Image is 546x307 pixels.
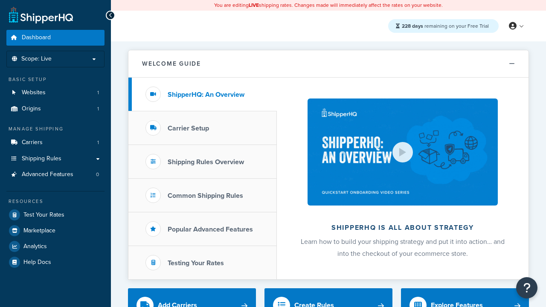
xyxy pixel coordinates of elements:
[128,50,529,78] button: Welcome Guide
[6,255,105,270] a: Help Docs
[6,167,105,182] li: Advanced Features
[22,139,43,146] span: Carriers
[6,135,105,151] a: Carriers1
[6,207,105,223] a: Test Your Rates
[22,34,51,41] span: Dashboard
[6,151,105,167] a: Shipping Rules
[516,277,537,298] button: Open Resource Center
[142,61,201,67] h2: Welcome Guide
[168,192,243,200] h3: Common Shipping Rules
[6,167,105,182] a: Advanced Features0
[299,224,506,232] h2: ShipperHQ is all about strategy
[402,22,423,30] strong: 228 days
[22,171,73,178] span: Advanced Features
[402,22,489,30] span: remaining on your Free Trial
[6,30,105,46] a: Dashboard
[6,85,105,101] li: Websites
[301,237,505,258] span: Learn how to build your shipping strategy and put it into action… and into the checkout of your e...
[168,226,253,233] h3: Popular Advanced Features
[22,105,41,113] span: Origins
[6,125,105,133] div: Manage Shipping
[6,76,105,83] div: Basic Setup
[6,223,105,238] a: Marketplace
[21,55,52,63] span: Scope: Live
[168,91,244,98] h3: ShipperHQ: An Overview
[6,135,105,151] li: Carriers
[6,101,105,117] li: Origins
[96,171,99,178] span: 0
[168,125,209,132] h3: Carrier Setup
[168,158,244,166] h3: Shipping Rules Overview
[6,85,105,101] a: Websites1
[249,1,259,9] b: LIVE
[23,243,47,250] span: Analytics
[22,155,61,162] span: Shipping Rules
[6,101,105,117] a: Origins1
[23,259,51,266] span: Help Docs
[97,139,99,146] span: 1
[22,89,46,96] span: Websites
[23,211,64,219] span: Test Your Rates
[97,89,99,96] span: 1
[168,259,224,267] h3: Testing Your Rates
[23,227,55,235] span: Marketplace
[6,198,105,205] div: Resources
[6,239,105,254] a: Analytics
[97,105,99,113] span: 1
[308,98,498,206] img: ShipperHQ is all about strategy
